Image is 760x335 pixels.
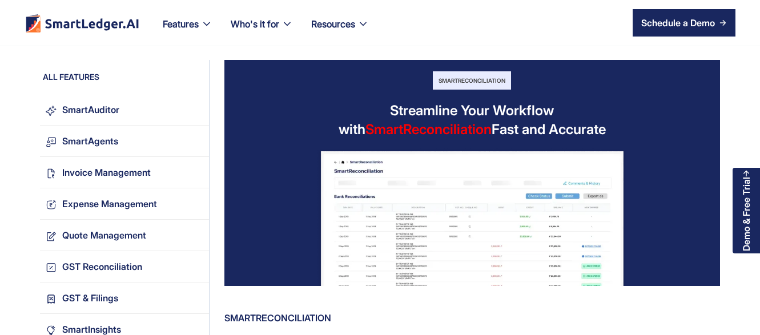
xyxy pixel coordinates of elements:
[25,14,140,33] img: footer logo
[365,121,492,138] span: SmartReconciliation
[222,16,302,46] div: Who's it for
[192,106,199,112] img: Arrow Right Blue
[192,325,199,332] img: Arrow Right Blue
[62,134,118,149] div: SmartAgents
[62,290,118,306] div: GST & Filings
[311,16,355,32] div: Resources
[62,259,142,275] div: GST Reconciliation
[433,71,511,90] div: SmartReconciliation
[40,282,209,314] a: GST & FilingsArrow Right Blue
[192,231,199,238] img: Arrow Right Blue
[192,137,199,144] img: Arrow Right Blue
[719,19,726,26] img: arrow right icon
[40,71,209,88] div: ALL FEATURES
[192,263,199,269] img: Arrow Right Blue
[40,220,209,251] a: Quote ManagementArrow Right Blue
[641,16,715,30] div: Schedule a Demo
[224,309,720,327] div: SmartReconciliation
[163,16,199,32] div: Features
[40,126,209,157] a: SmartAgentsArrow Right Blue
[302,16,378,46] div: Resources
[62,102,119,118] div: SmartAuditor
[154,16,222,46] div: Features
[62,196,157,212] div: Expense Management
[741,177,751,251] div: Demo & Free Trial
[231,16,279,32] div: Who's it for
[192,200,199,207] img: Arrow Right Blue
[40,251,209,282] a: GST ReconciliationArrow Right Blue
[192,294,199,301] img: Arrow Right Blue
[40,157,209,188] a: Invoice ManagementArrow Right Blue
[192,168,199,175] img: Arrow Right Blue
[40,188,209,220] a: Expense ManagementArrow Right Blue
[62,165,151,180] div: Invoice Management
[62,228,146,243] div: Quote Management
[25,14,140,33] a: home
[308,101,637,139] div: Streamline Your Workflow with Fast and Accurate
[40,94,209,126] a: SmartAuditorArrow Right Blue
[633,9,735,37] a: Schedule a Demo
